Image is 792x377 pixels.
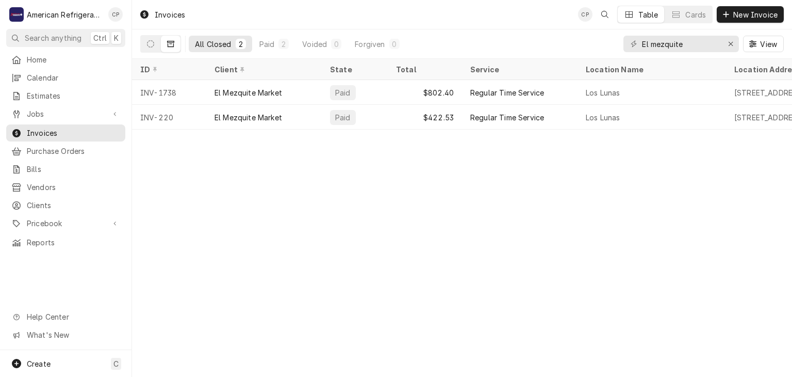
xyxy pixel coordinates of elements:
[388,105,462,130] div: $422.53
[27,90,120,101] span: Estimates
[6,308,125,325] a: Go to Help Center
[330,64,379,75] div: State
[334,87,352,98] div: Paid
[638,9,658,20] div: Table
[27,329,119,340] span: What's New
[731,9,780,20] span: New Invoice
[391,39,398,50] div: 0
[27,311,119,322] span: Help Center
[717,6,784,23] button: New Invoice
[280,39,287,50] div: 2
[27,237,120,248] span: Reports
[6,215,125,232] a: Go to Pricebook
[93,33,107,43] span: Ctrl
[27,200,120,211] span: Clients
[6,29,125,47] button: Search anythingCtrlK
[113,358,119,369] span: C
[9,7,24,22] div: A
[27,72,120,83] span: Calendar
[6,51,125,68] a: Home
[27,359,51,368] span: Create
[334,112,352,123] div: Paid
[27,108,105,119] span: Jobs
[586,87,620,98] div: Los Lunas
[27,128,120,138] span: Invoices
[108,7,123,22] div: Cordel Pyle's Avatar
[6,105,125,122] a: Go to Jobs
[214,87,282,98] div: El Mezquite Market
[238,39,244,50] div: 2
[27,54,120,65] span: Home
[6,143,125,160] a: Purchase Orders
[6,197,125,214] a: Clients
[27,182,120,193] span: Vendors
[195,39,232,50] div: All Closed
[355,39,385,50] div: Forgiven
[27,164,120,175] span: Bills
[6,326,125,343] a: Go to What's New
[259,39,275,50] div: Paid
[108,7,123,22] div: CP
[9,7,24,22] div: American Refrigeration LLC's Avatar
[214,112,282,123] div: El Mezquite Market
[25,33,81,43] span: Search anything
[302,39,327,50] div: Voided
[685,9,706,20] div: Cards
[140,64,196,75] div: ID
[6,161,125,178] a: Bills
[578,7,592,22] div: CP
[743,36,784,52] button: View
[6,87,125,104] a: Estimates
[132,105,206,130] div: INV-220
[333,39,339,50] div: 0
[27,218,105,229] span: Pricebook
[6,69,125,86] a: Calendar
[27,9,103,20] div: American Refrigeration LLC
[470,64,567,75] div: Service
[758,39,779,50] span: View
[722,36,739,52] button: Erase input
[388,80,462,105] div: $802.40
[396,64,452,75] div: Total
[642,36,719,52] input: Keyword search
[214,64,311,75] div: Client
[6,234,125,251] a: Reports
[27,146,120,156] span: Purchase Orders
[586,112,620,123] div: Los Lunas
[470,112,544,123] div: Regular Time Service
[578,7,592,22] div: Cordel Pyle's Avatar
[586,64,716,75] div: Location Name
[470,87,544,98] div: Regular Time Service
[6,124,125,142] a: Invoices
[6,179,125,196] a: Vendors
[597,6,613,23] button: Open search
[132,80,206,105] div: INV-1738
[114,33,119,43] span: K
